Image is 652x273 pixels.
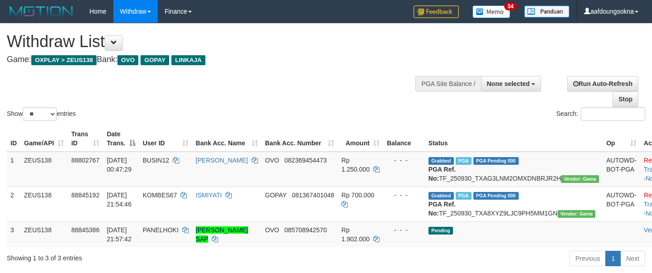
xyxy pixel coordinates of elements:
a: Run Auto-Refresh [567,76,638,91]
div: - - - [387,225,421,235]
th: Op: activate to sort column ascending [603,126,640,152]
img: Button%20Memo.svg [472,5,511,18]
span: 88845386 [71,226,99,234]
td: AUTOWD-BOT-PGA [603,152,640,187]
span: Rp 700.000 [341,192,374,199]
td: ZEUS138 [20,221,68,247]
img: panduan.png [524,5,569,18]
label: Search: [556,107,645,121]
td: 1 [7,152,20,187]
div: - - - [387,156,421,165]
th: Amount: activate to sort column ascending [338,126,383,152]
span: Grabbed [428,192,454,200]
div: - - - [387,191,421,200]
span: Pending [428,227,453,235]
th: Trans ID: activate to sort column ascending [68,126,103,152]
span: GOPAY [265,192,287,199]
span: 34 [504,2,516,10]
span: PANELHOKI [143,226,179,234]
span: Copy 081367401048 to clipboard [292,192,334,199]
span: Copy 082369454473 to clipboard [284,157,326,164]
th: Date Trans.: activate to sort column descending [103,126,139,152]
button: None selected [481,76,541,91]
a: ISMIYATI [196,192,222,199]
span: [DATE] 21:57:42 [107,226,131,243]
h1: Withdraw List [7,33,426,51]
span: OVO [265,157,279,164]
span: PGA Pending [473,192,519,200]
th: Bank Acc. Number: activate to sort column ascending [262,126,338,152]
th: Balance [383,126,425,152]
span: Marked by aafsreyleap [456,192,472,200]
th: Status [425,126,603,152]
a: Previous [569,251,606,266]
span: OVO [117,55,138,65]
td: AUTOWD-BOT-PGA [603,187,640,221]
span: Rp 1.902.000 [341,226,370,243]
b: PGA Ref. No: [428,201,456,217]
td: TF_250930_TXA8XYZ9LJC9PH5MM1GN [425,187,603,221]
a: [PERSON_NAME] SAP [196,226,248,243]
td: ZEUS138 [20,152,68,187]
span: Marked by aafsreyleap [456,157,472,165]
span: Vendor URL: https://trx31.1velocity.biz [561,175,599,183]
span: 88802767 [71,157,99,164]
a: Next [620,251,645,266]
b: PGA Ref. No: [428,166,456,182]
span: Rp 1.250.000 [341,157,370,173]
span: Copy 085708942570 to clipboard [284,226,326,234]
th: Game/API: activate to sort column ascending [20,126,68,152]
span: [DATE] 00:47:29 [107,157,131,173]
a: [PERSON_NAME] [196,157,248,164]
span: Vendor URL: https://trx31.1velocity.biz [558,210,596,218]
th: Bank Acc. Name: activate to sort column ascending [192,126,262,152]
a: 1 [605,251,621,266]
span: OXPLAY > ZEUS138 [31,55,97,65]
img: MOTION_logo.png [7,5,76,18]
span: 88845192 [71,192,99,199]
td: 2 [7,187,20,221]
div: PGA Site Balance / [415,76,481,91]
label: Show entries [7,107,76,121]
span: Grabbed [428,157,454,165]
td: 3 [7,221,20,247]
h4: Game: Bank: [7,55,426,64]
span: GOPAY [141,55,169,65]
span: [DATE] 21:54:46 [107,192,131,208]
select: Showentries [23,107,57,121]
span: OVO [265,226,279,234]
span: KOMBES67 [143,192,177,199]
th: ID [7,126,20,152]
input: Search: [581,107,645,121]
img: Feedback.jpg [414,5,459,18]
span: PGA Pending [473,157,519,165]
span: None selected [487,80,530,87]
a: Stop [613,91,638,107]
div: Showing 1 to 3 of 3 entries [7,250,265,263]
td: ZEUS138 [20,187,68,221]
span: BUSIN12 [143,157,169,164]
td: TF_250930_TXAG3LNM2OMXDNBRJR2H [425,152,603,187]
th: User ID: activate to sort column ascending [139,126,192,152]
span: LINKAJA [171,55,205,65]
